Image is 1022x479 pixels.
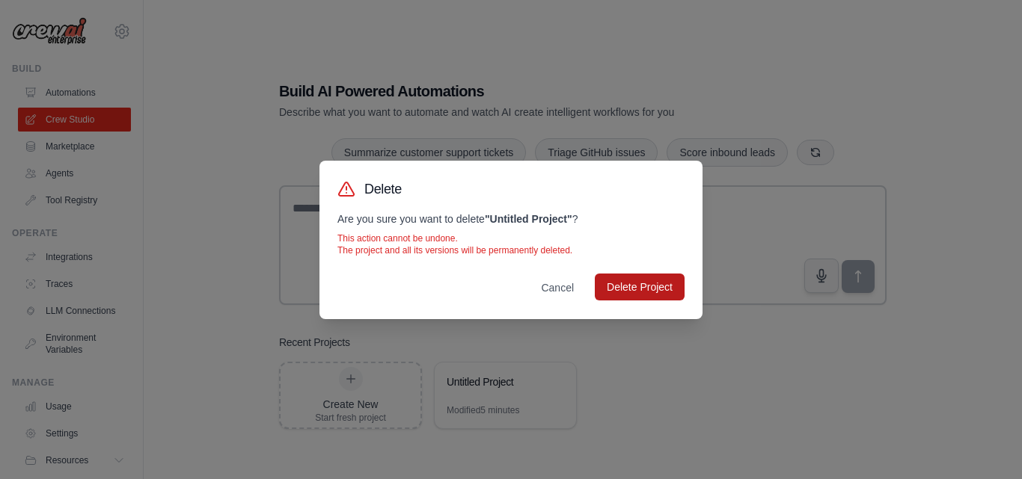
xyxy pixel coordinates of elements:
[595,274,685,300] button: Delete Project
[947,407,1022,479] div: Widget de chat
[337,232,685,244] p: This action cannot be undone.
[337,244,685,256] p: The project and all its versions will be permanently deleted.
[364,179,402,200] h3: Delete
[485,213,572,225] strong: " Untitled Project "
[947,407,1022,479] iframe: Chat Widget
[337,211,685,226] p: Are you sure you want to delete ?
[529,274,586,301] button: Cancel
